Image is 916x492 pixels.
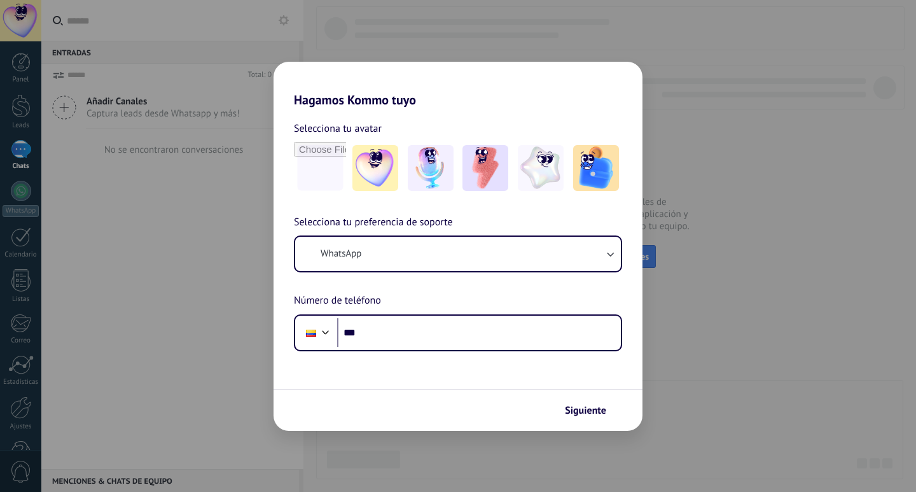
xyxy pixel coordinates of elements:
[352,145,398,191] img: -1.jpeg
[565,406,606,415] span: Siguiente
[408,145,454,191] img: -2.jpeg
[518,145,564,191] img: -4.jpeg
[321,248,361,260] span: WhatsApp
[462,145,508,191] img: -3.jpeg
[274,62,642,108] h2: Hagamos Kommo tuyo
[294,120,382,137] span: Selecciona tu avatar
[299,320,323,346] div: Colombia: + 57
[573,145,619,191] img: -5.jpeg
[295,237,621,271] button: WhatsApp
[294,293,381,309] span: Número de teléfono
[559,400,623,421] button: Siguiente
[294,214,453,231] span: Selecciona tu preferencia de soporte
